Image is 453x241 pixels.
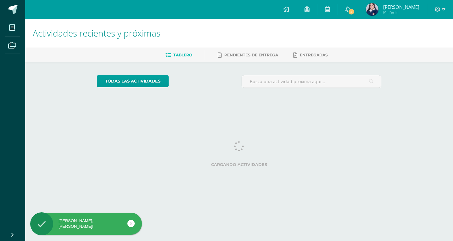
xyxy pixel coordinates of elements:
span: Mi Perfil [383,9,419,15]
img: 05a001049629fa566484006e2471479f.png [366,3,378,16]
span: Entregadas [300,53,328,57]
input: Busca una actividad próxima aquí... [242,75,381,88]
label: Cargando actividades [97,162,382,167]
span: Actividades recientes y próximas [33,27,160,39]
span: Pendientes de entrega [224,53,278,57]
a: Tablero [165,50,192,60]
a: todas las Actividades [97,75,169,87]
a: Entregadas [293,50,328,60]
a: Pendientes de entrega [218,50,278,60]
span: [PERSON_NAME] [383,4,419,10]
span: 2 [348,8,355,15]
div: [PERSON_NAME], [PERSON_NAME]! [30,218,142,229]
span: Tablero [173,53,192,57]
